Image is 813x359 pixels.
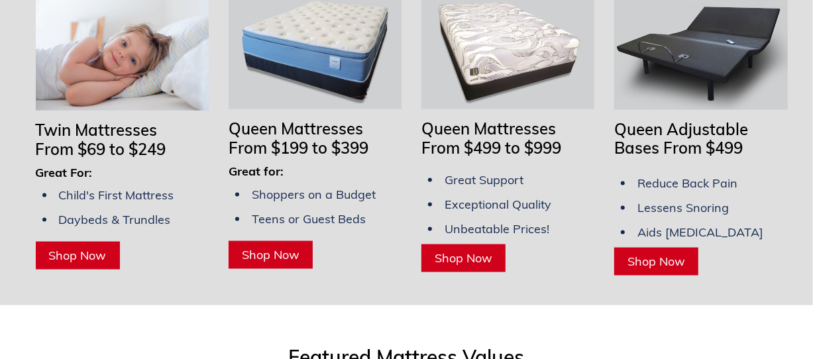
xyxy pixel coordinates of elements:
[637,200,729,215] span: Lessens Snoring
[36,242,120,270] a: Shop Now
[252,187,376,202] span: Shoppers on a Budget
[627,254,685,269] span: Shop Now
[421,119,556,138] span: Queen Mattresses
[242,247,299,262] span: Shop Now
[421,244,506,272] a: Shop Now
[445,197,551,212] span: Exceptional Quality
[637,176,737,191] span: Reduce Back Pain
[49,248,107,263] span: Shop Now
[614,119,748,158] span: Queen Adjustable Bases From $499
[445,221,549,236] span: Unbeatable Prices!
[252,211,366,227] span: Teens or Guest Beds
[614,248,698,276] a: Shop Now
[59,212,171,227] span: Daybeds & Trundles
[637,225,763,240] span: Aids [MEDICAL_DATA]
[229,119,363,138] span: Queen Mattresses
[421,138,561,158] span: From $499 to $999
[36,120,158,140] span: Twin Mattresses
[229,241,313,269] a: Shop Now
[59,187,174,203] span: Child's First Mattress
[445,172,523,187] span: Great Support
[36,139,166,159] span: From $69 to $249
[36,165,93,180] span: Great For:
[229,164,284,179] span: Great for:
[435,250,492,266] span: Shop Now
[229,138,368,158] span: From $199 to $399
